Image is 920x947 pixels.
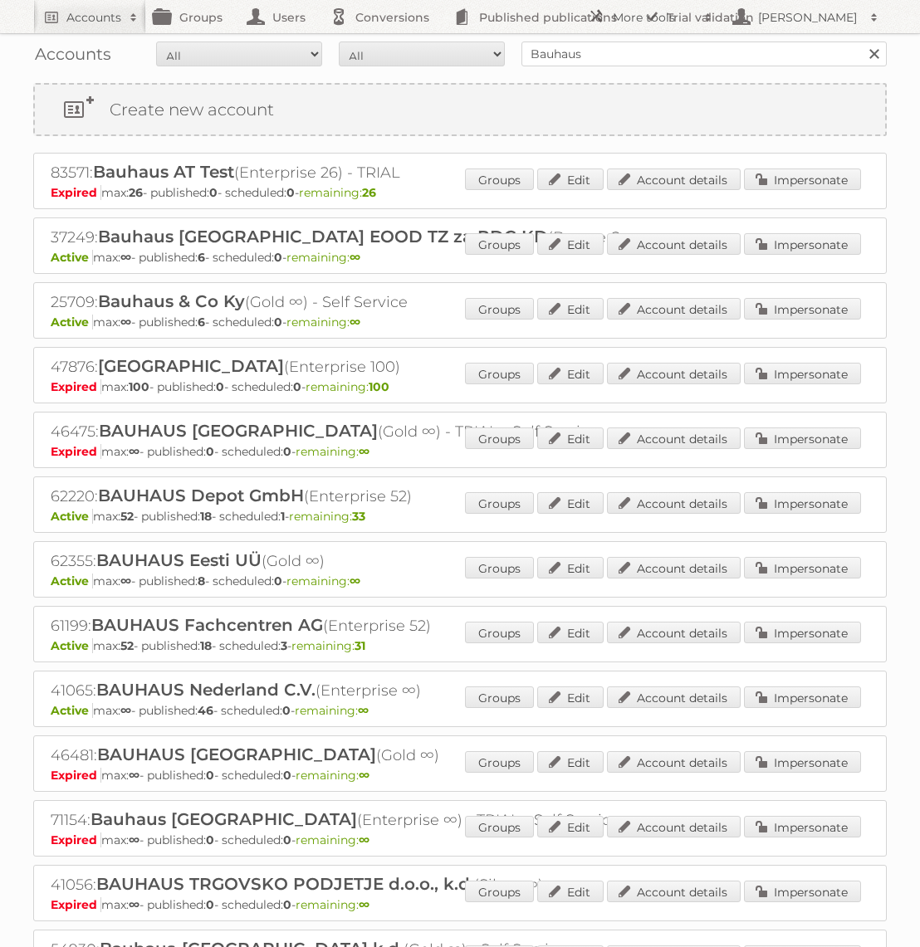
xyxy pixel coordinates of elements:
[51,832,101,847] span: Expired
[537,427,604,449] a: Edit
[51,227,632,248] h2: 37249: (Bronze-2023 ∞)
[359,832,369,847] strong: ∞
[206,897,214,912] strong: 0
[465,686,534,708] a: Groups
[286,185,295,200] strong: 0
[296,444,369,459] span: remaining:
[744,557,861,578] a: Impersonate
[286,574,360,588] span: remaining:
[465,816,534,837] a: Groups
[358,703,369,718] strong: ∞
[537,233,604,255] a: Edit
[129,897,139,912] strong: ∞
[296,832,369,847] span: remaining:
[51,379,101,394] span: Expired
[120,250,131,265] strong: ∞
[97,744,376,764] span: BAUHAUS [GEOGRAPHIC_DATA]
[744,686,861,708] a: Impersonate
[91,809,357,829] span: Bauhaus [GEOGRAPHIC_DATA]
[283,444,291,459] strong: 0
[200,638,212,653] strong: 18
[465,363,534,384] a: Groups
[281,509,285,524] strong: 1
[209,185,218,200] strong: 0
[286,250,360,265] span: remaining:
[744,881,861,902] a: Impersonate
[607,686,741,708] a: Account details
[35,85,885,134] a: Create new account
[51,809,632,831] h2: 71154: (Enterprise ∞) - TRIAL - Self Service
[206,768,214,783] strong: 0
[362,185,376,200] strong: 26
[120,509,134,524] strong: 52
[744,751,861,773] a: Impersonate
[96,680,316,700] span: BAUHAUS Nederland C.V.
[51,486,632,507] h2: 62220: (Enterprise 52)
[51,874,632,896] h2: 41056: (Silver ∞)
[51,291,632,313] h2: 25709: (Gold ∞) - Self Service
[274,574,282,588] strong: 0
[51,768,869,783] p: max: - published: - scheduled: -
[51,356,632,378] h2: 47876: (Enterprise 100)
[744,427,861,449] a: Impersonate
[198,250,205,265] strong: 6
[350,315,360,329] strong: ∞
[120,574,131,588] strong: ∞
[537,816,604,837] a: Edit
[198,574,205,588] strong: 8
[465,881,534,902] a: Groups
[607,622,741,643] a: Account details
[129,832,139,847] strong: ∞
[537,751,604,773] a: Edit
[51,615,632,637] h2: 61199: (Enterprise 52)
[537,622,604,643] a: Edit
[51,768,101,783] span: Expired
[282,703,291,718] strong: 0
[51,744,632,766] h2: 46481: (Gold ∞)
[51,509,869,524] p: max: - published: - scheduled: -
[537,298,604,320] a: Edit
[465,168,534,190] a: Groups
[465,298,534,320] a: Groups
[51,550,632,572] h2: 62355: (Gold ∞)
[216,379,224,394] strong: 0
[51,250,93,265] span: Active
[51,832,869,847] p: max: - published: - scheduled: -
[66,9,121,26] h2: Accounts
[129,185,143,200] strong: 26
[51,574,869,588] p: max: - published: - scheduled: -
[274,315,282,329] strong: 0
[607,492,741,514] a: Account details
[51,250,869,265] p: max: - published: - scheduled: -
[51,574,93,588] span: Active
[607,233,741,255] a: Account details
[51,680,632,701] h2: 41065: (Enterprise ∞)
[744,622,861,643] a: Impersonate
[350,574,360,588] strong: ∞
[465,751,534,773] a: Groups
[51,315,869,329] p: max: - published: - scheduled: -
[98,486,304,505] span: BAUHAUS Depot GmbH
[51,379,869,394] p: max: - published: - scheduled: -
[296,897,369,912] span: remaining:
[98,227,548,247] span: Bauhaus [GEOGRAPHIC_DATA] EOOD TZ za RDG KD
[369,379,389,394] strong: 100
[295,703,369,718] span: remaining:
[120,638,134,653] strong: 52
[359,444,369,459] strong: ∞
[51,421,632,442] h2: 46475: (Gold ∞) - TRIAL - Self Service
[299,185,376,200] span: remaining:
[93,162,234,182] span: Bauhaus AT Test
[613,9,696,26] h2: More tools
[96,550,262,570] span: BAUHAUS Eesti UÜ
[537,557,604,578] a: Edit
[286,315,360,329] span: remaining:
[359,897,369,912] strong: ∞
[129,379,149,394] strong: 100
[465,233,534,255] a: Groups
[96,874,474,894] span: BAUHAUS TRGOVSKO PODJETJE d.o.o., k.d.
[350,250,360,265] strong: ∞
[465,557,534,578] a: Groups
[283,768,291,783] strong: 0
[607,816,741,837] a: Account details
